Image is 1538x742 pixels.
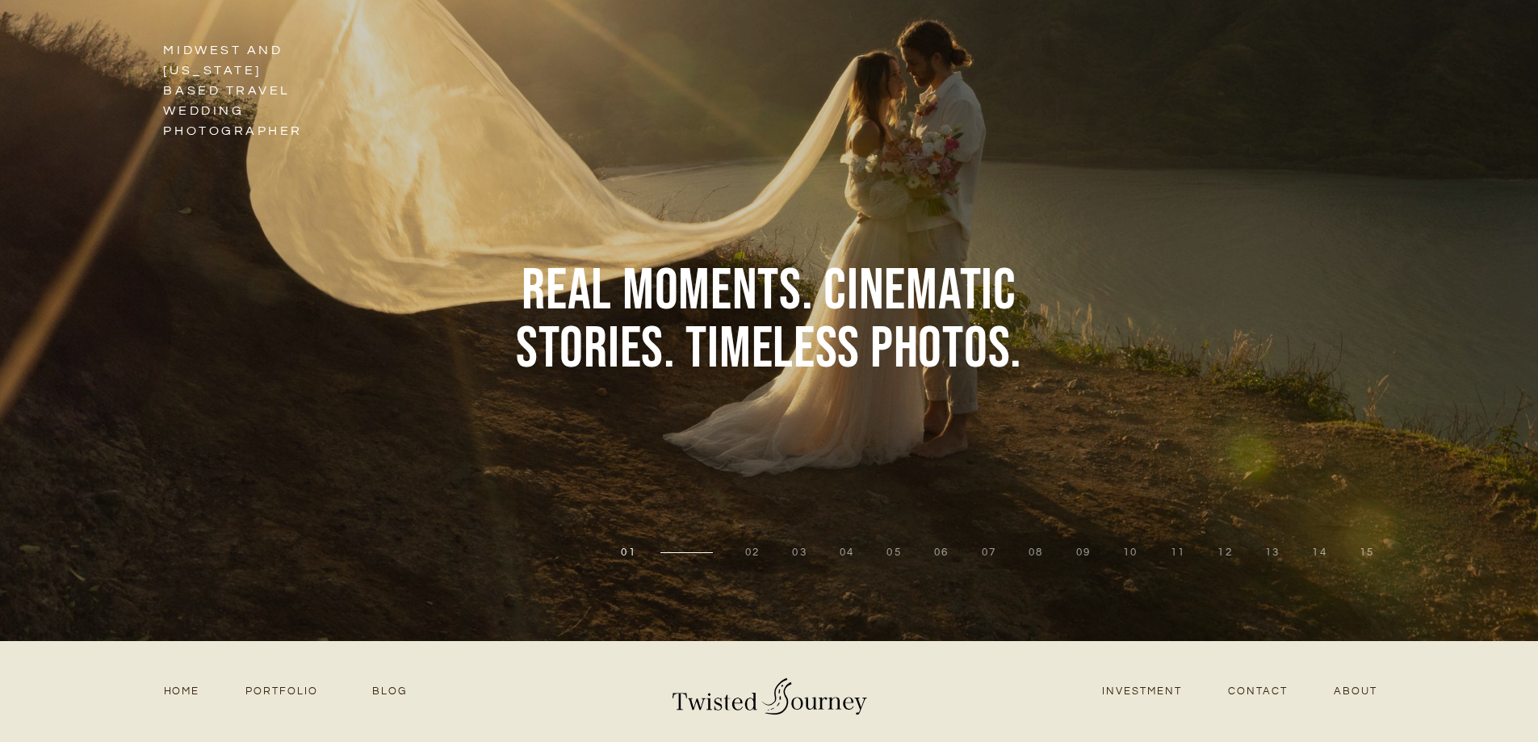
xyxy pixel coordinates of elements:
[668,666,870,717] img: Twisted Journey
[621,545,636,560] button: 1 of 15
[1079,681,1205,702] a: Investment
[223,681,350,702] a: Portfolio
[1205,681,1310,702] a: Contact
[622,262,814,321] span: Moments.
[1360,545,1375,560] button: 15 of 15
[870,321,1022,379] span: Photos.
[792,545,807,560] button: 3 of 15
[1029,545,1044,560] button: 8 of 15
[886,545,902,560] button: 5 of 15
[516,321,676,379] span: stories.
[350,681,430,702] a: Blog
[1123,545,1138,560] button: 10 of 15
[1171,545,1186,560] button: 11 of 15
[840,545,855,560] button: 4 of 15
[245,683,326,700] span: Portfolio
[745,545,761,560] button: 2 of 15
[982,545,997,560] button: 7 of 15
[1312,545,1327,560] button: 14 of 15
[685,321,860,379] span: Timeless
[522,262,612,321] span: Real
[1310,681,1400,702] a: About
[823,262,1016,321] span: Cinematic
[140,681,223,702] a: Home
[1265,545,1280,560] button: 13 of 15
[1217,545,1233,560] button: 12 of 15
[1076,545,1092,560] button: 9 of 15
[934,545,949,560] button: 6 of 15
